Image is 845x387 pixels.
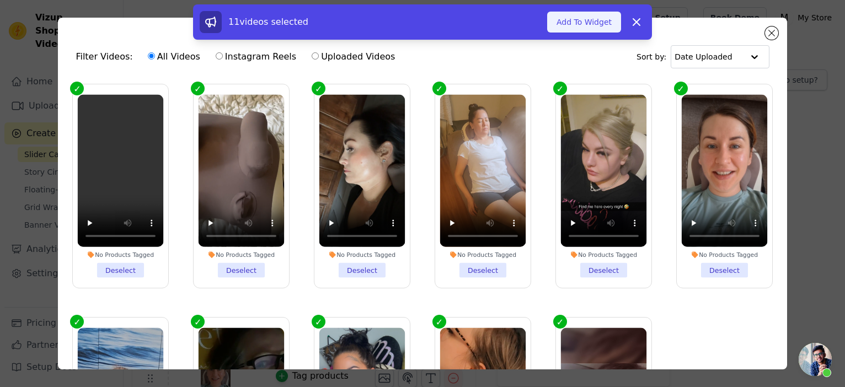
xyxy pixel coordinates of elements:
[681,251,767,259] div: No Products Tagged
[561,251,647,259] div: No Products Tagged
[440,251,526,259] div: No Products Tagged
[199,251,285,259] div: No Products Tagged
[228,17,308,27] span: 11 videos selected
[319,251,405,259] div: No Products Tagged
[76,44,401,69] div: Filter Videos:
[637,45,769,68] div: Sort by:
[215,50,297,64] label: Instagram Reels
[78,251,164,259] div: No Products Tagged
[547,12,621,33] button: Add To Widget
[799,343,832,376] a: Open chat
[311,50,395,64] label: Uploaded Videos
[147,50,201,64] label: All Videos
